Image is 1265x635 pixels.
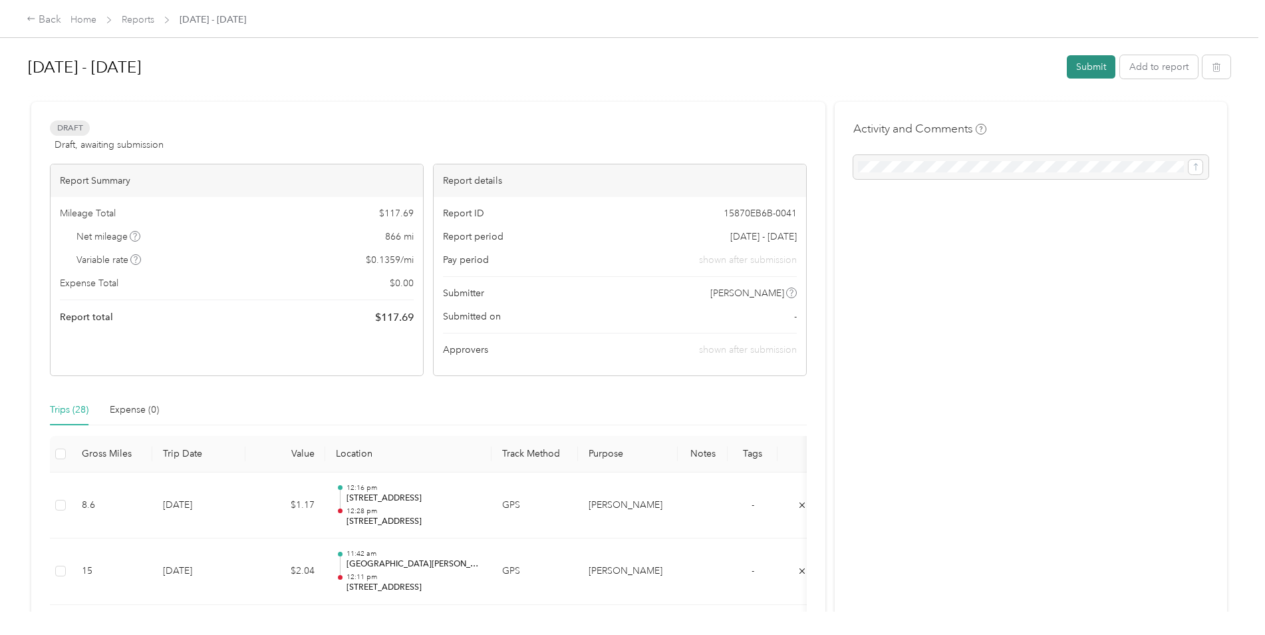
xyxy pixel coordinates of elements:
div: Report Summary [51,164,423,197]
span: - [752,565,754,576]
p: 12:16 pm [347,483,481,493]
span: shown after submission [699,344,797,355]
td: Acosta [578,538,678,605]
td: GPS [492,538,578,605]
span: $ 117.69 [379,206,414,220]
p: 11:42 am [347,549,481,558]
iframe: Everlance-gr Chat Button Frame [1191,560,1265,635]
span: $ 0.00 [390,276,414,290]
th: Gross Miles [71,436,152,473]
span: Pay period [443,253,489,267]
p: [GEOGRAPHIC_DATA][PERSON_NAME] [347,558,481,570]
td: Acosta [578,473,678,539]
a: Reports [122,14,154,25]
span: Draft, awaiting submission [55,138,164,152]
td: GPS [492,473,578,539]
span: 866 mi [385,230,414,244]
p: [STREET_ADDRESS] [347,516,481,528]
span: $ 117.69 [375,310,414,325]
h4: Activity and Comments [853,120,986,137]
th: Purpose [578,436,678,473]
td: 15 [71,538,152,605]
span: Report period [443,230,503,244]
span: [PERSON_NAME] [710,286,784,300]
div: Report details [434,164,806,197]
span: Report ID [443,206,484,220]
th: Track Method [492,436,578,473]
td: [DATE] [152,538,245,605]
span: Report total [60,310,113,324]
span: - [794,310,797,323]
p: [STREET_ADDRESS] [347,493,481,505]
th: Trip Date [152,436,245,473]
span: $ 0.1359 / mi [366,253,414,267]
span: Expense Total [60,276,118,290]
span: Mileage Total [60,206,116,220]
td: $1.17 [245,473,325,539]
th: Value [245,436,325,473]
div: Expense (0) [110,403,159,417]
span: [DATE] - [DATE] [730,230,797,244]
span: - [752,499,754,511]
p: 12:11 pm [347,572,481,582]
div: Back [27,12,61,28]
span: Submitted on [443,310,501,323]
button: Add to report [1120,55,1198,79]
span: Approvers [443,343,488,357]
h1: Aug 16 - 31, 2025 [28,51,1057,83]
th: Notes [678,436,728,473]
th: Tags [728,436,777,473]
span: Submitter [443,286,484,300]
td: [DATE] [152,473,245,539]
th: Location [325,436,492,473]
p: 12:28 pm [347,507,481,516]
span: 15870EB6B-0041 [724,206,797,220]
div: Trips (28) [50,403,88,417]
p: [STREET_ADDRESS] [347,582,481,594]
a: Home [70,14,96,25]
span: shown after submission [699,253,797,267]
td: $2.04 [245,538,325,605]
span: Variable rate [76,253,142,267]
span: Net mileage [76,230,141,244]
button: Submit [1067,55,1115,79]
span: [DATE] - [DATE] [180,13,246,27]
td: 8.6 [71,473,152,539]
span: Draft [50,120,90,136]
